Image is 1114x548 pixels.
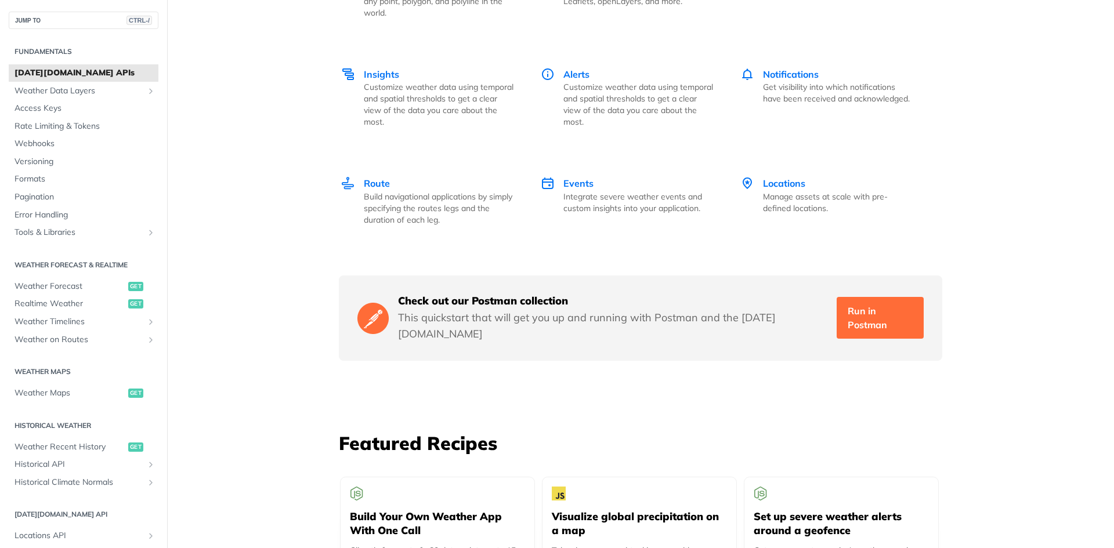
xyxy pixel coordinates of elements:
img: Alerts [541,67,555,81]
span: Weather Forecast [15,281,125,292]
a: Notifications Notifications Get visibility into which notifications have been received and acknow... [728,43,927,153]
p: Manage assets at scale with pre-defined locations. [763,191,914,214]
p: This quickstart that will get you up and running with Postman and the [DATE][DOMAIN_NAME] [398,310,827,342]
p: Customize weather data using temporal and spatial thresholds to get a clear view of the data you ... [563,81,715,128]
button: Show subpages for Tools & Libraries [146,228,155,237]
span: CTRL-/ [126,16,152,25]
button: Show subpages for Locations API [146,531,155,540]
a: Weather TimelinesShow subpages for Weather Timelines [9,313,158,331]
h5: Check out our Postman collection [398,294,827,308]
h3: Featured Recipes [339,430,942,456]
a: Rate Limiting & Tokens [9,118,158,135]
span: get [128,282,143,291]
h5: Build Your Own Weather App With One Call [350,510,525,538]
span: Locations [763,177,805,189]
button: Show subpages for Weather Timelines [146,317,155,326]
a: Run in Postman [837,297,924,339]
img: Insights [341,67,355,81]
a: Error Handling [9,206,158,224]
a: [DATE][DOMAIN_NAME] APIs [9,64,158,82]
p: Get visibility into which notifications have been received and acknowledged. [763,81,914,104]
span: Pagination [15,191,155,203]
a: Tools & LibrariesShow subpages for Tools & Libraries [9,224,158,241]
a: Weather Data LayersShow subpages for Weather Data Layers [9,82,158,100]
span: Weather on Routes [15,334,143,346]
span: get [128,389,143,398]
p: Build navigational applications by simply specifying the routes legs and the duration of each leg. [364,191,515,226]
a: Versioning [9,153,158,170]
span: Alerts [563,68,589,80]
button: Show subpages for Weather on Routes [146,335,155,344]
button: JUMP TOCTRL-/ [9,12,158,29]
h5: Visualize global precipitation on a map [552,510,727,538]
span: [DATE][DOMAIN_NAME] APIs [15,67,155,79]
span: Webhooks [15,138,155,150]
span: get [128,442,143,452]
h2: Weather Maps [9,366,158,377]
a: Weather Forecastget [9,278,158,295]
a: Events Events Integrate severe weather events and custom insights into your application. [528,152,728,250]
a: Historical APIShow subpages for Historical API [9,456,158,473]
span: get [128,299,143,309]
span: Access Keys [15,103,155,114]
a: Alerts Alerts Customize weather data using temporal and spatial thresholds to get a clear view of... [528,43,728,153]
h2: Weather Forecast & realtime [9,260,158,270]
a: Pagination [9,188,158,206]
p: Integrate severe weather events and custom insights into your application. [563,191,715,214]
span: Historical Climate Normals [15,477,143,488]
span: Weather Maps [15,387,125,399]
span: Versioning [15,156,155,168]
a: Formats [9,170,158,188]
span: Weather Timelines [15,316,143,328]
a: Historical Climate NormalsShow subpages for Historical Climate Normals [9,474,158,491]
a: Webhooks [9,135,158,153]
button: Show subpages for Historical API [146,460,155,469]
button: Show subpages for Historical Climate Normals [146,478,155,487]
img: Postman Logo [357,301,389,335]
a: Weather on RoutesShow subpages for Weather on Routes [9,331,158,349]
span: Events [563,177,594,189]
span: Formats [15,173,155,185]
a: Weather Mapsget [9,384,158,402]
img: Events [541,176,555,190]
a: Realtime Weatherget [9,295,158,313]
a: Insights Insights Customize weather data using temporal and spatial thresholds to get a clear vie... [340,43,528,153]
span: Insights [364,68,399,80]
span: Realtime Weather [15,298,125,310]
span: Rate Limiting & Tokens [15,121,155,132]
h5: Set up severe weather alerts around a geofence [754,510,929,538]
a: Access Keys [9,100,158,117]
span: Notifications [763,68,819,80]
span: Locations API [15,530,143,542]
span: Weather Recent History [15,441,125,453]
span: Route [364,177,390,189]
span: Error Handling [15,209,155,221]
a: Locations APIShow subpages for Locations API [9,527,158,545]
a: Locations Locations Manage assets at scale with pre-defined locations. [728,152,927,250]
a: Weather Recent Historyget [9,438,158,456]
h2: [DATE][DOMAIN_NAME] API [9,509,158,520]
span: Historical API [15,459,143,470]
h2: Historical Weather [9,420,158,431]
h2: Fundamentals [9,46,158,57]
img: Route [341,176,355,190]
img: Notifications [740,67,754,81]
img: Locations [740,176,754,190]
a: Route Route Build navigational applications by simply specifying the routes legs and the duration... [340,152,528,250]
span: Weather Data Layers [15,85,143,97]
button: Show subpages for Weather Data Layers [146,86,155,96]
span: Tools & Libraries [15,227,143,238]
p: Customize weather data using temporal and spatial thresholds to get a clear view of the data you ... [364,81,515,128]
